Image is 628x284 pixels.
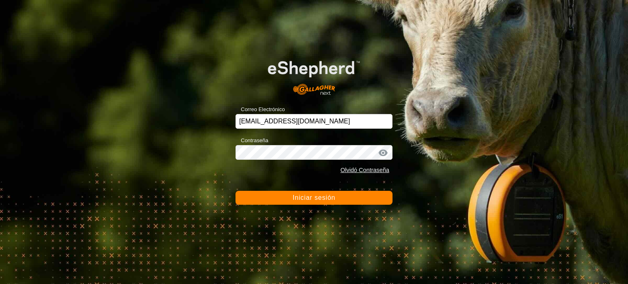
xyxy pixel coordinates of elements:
font: Iniciar sesión [293,194,336,201]
input: Correo Electrónico [235,114,392,129]
button: Iniciar sesión [235,191,392,205]
font: Contraseña [241,137,268,143]
a: Olvidó Contraseña [341,167,389,173]
font: Correo Electrónico [241,106,285,112]
img: Logotipo de eShepherd [251,48,377,101]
